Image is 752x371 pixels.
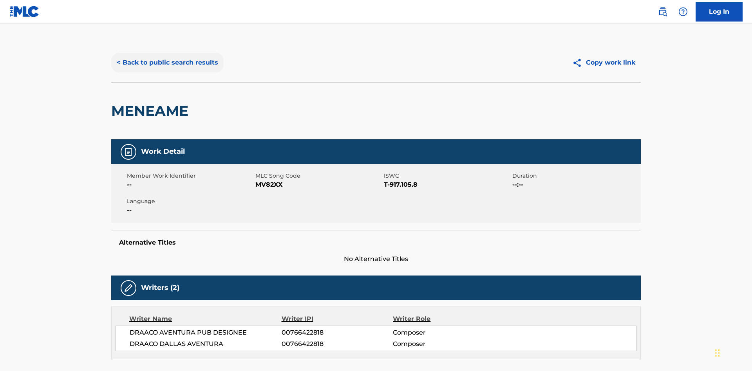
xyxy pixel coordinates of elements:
[384,172,510,180] span: ISWC
[512,172,639,180] span: Duration
[393,314,494,324] div: Writer Role
[129,314,282,324] div: Writer Name
[127,172,253,180] span: Member Work Identifier
[127,205,253,215] span: --
[678,7,688,16] img: help
[675,4,691,20] div: Help
[141,147,185,156] h5: Work Detail
[567,53,641,72] button: Copy work link
[282,314,393,324] div: Writer IPI
[9,6,40,17] img: MLC Logo
[127,197,253,205] span: Language
[393,339,494,349] span: Composer
[655,4,671,20] a: Public Search
[715,341,720,365] div: Drag
[713,333,752,371] iframe: Chat Widget
[111,102,192,120] h2: MENEAME
[255,172,382,180] span: MLC Song Code
[512,180,639,189] span: --:--
[658,7,667,16] img: search
[111,53,224,72] button: < Back to public search results
[255,180,382,189] span: MV82XX
[119,239,633,247] h5: Alternative Titles
[124,147,133,157] img: Work Detail
[393,328,494,337] span: Composer
[130,328,282,337] span: DRAACO AVENTURA PUB DESIGNEE
[696,2,743,22] a: Log In
[130,339,282,349] span: DRAACO DALLAS AVENTURA
[111,254,641,264] span: No Alternative Titles
[572,58,586,68] img: Copy work link
[282,339,393,349] span: 00766422818
[124,283,133,293] img: Writers
[141,283,179,292] h5: Writers (2)
[282,328,393,337] span: 00766422818
[384,180,510,189] span: T-917.105.8
[127,180,253,189] span: --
